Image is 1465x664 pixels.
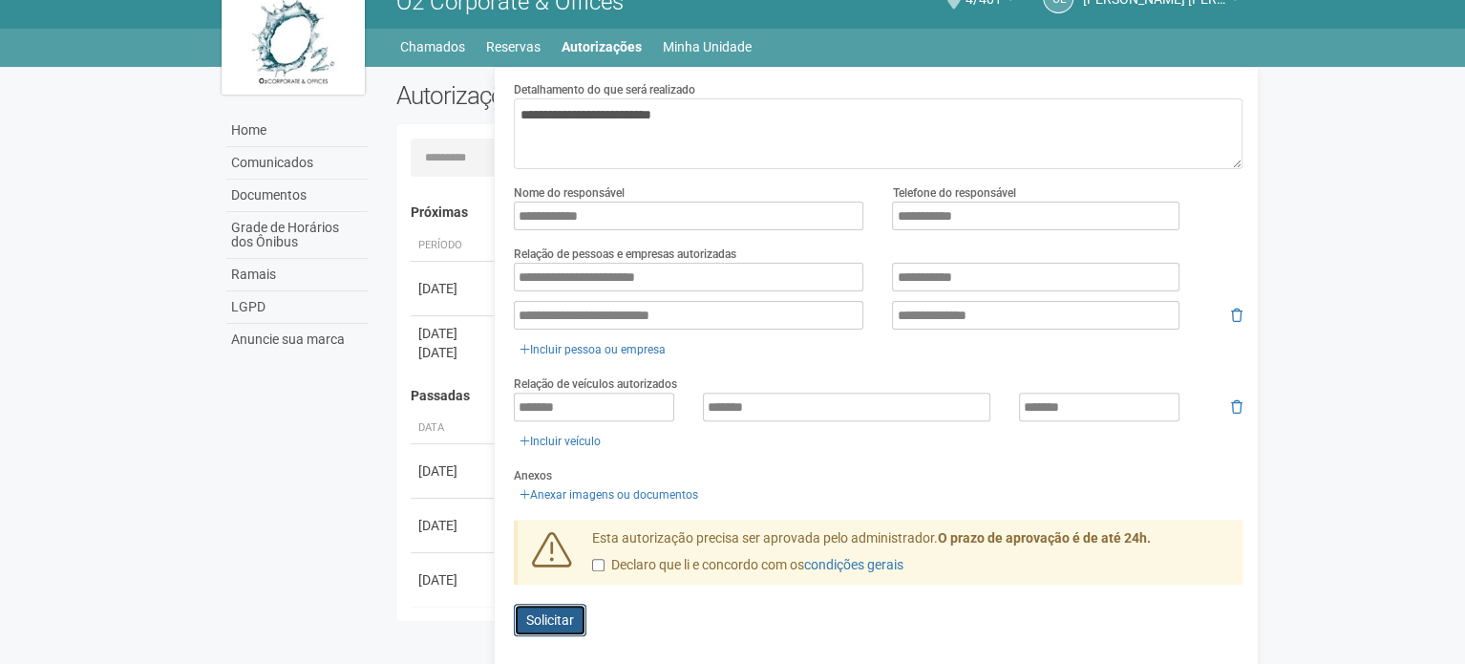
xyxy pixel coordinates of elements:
h4: Próximas [411,205,1229,220]
a: Incluir pessoa ou empresa [514,339,671,360]
label: Relação de veículos autorizados [514,375,677,393]
label: Relação de pessoas e empresas autorizadas [514,246,736,263]
input: Declaro que li e concordo com oscondições gerais [592,559,605,571]
label: Detalhamento do que será realizado [514,81,695,98]
div: [DATE] [418,343,489,362]
a: Documentos [226,180,368,212]
a: Chamados [400,33,465,60]
div: [DATE] [418,461,489,481]
label: Anexos [514,467,552,484]
a: Autorizações [562,33,642,60]
a: Home [226,115,368,147]
div: [DATE] [418,570,489,589]
th: Data [411,413,497,444]
label: Nome do responsável [514,184,625,202]
h4: Passadas [411,389,1229,403]
a: Anuncie sua marca [226,324,368,355]
a: Grade de Horários dos Ônibus [226,212,368,259]
button: Solicitar [514,604,586,636]
a: Incluir veículo [514,431,606,452]
a: Comunicados [226,147,368,180]
label: Telefone do responsável [892,184,1015,202]
a: Reservas [486,33,541,60]
label: Declaro que li e concordo com os [592,556,903,575]
h2: Autorizações [396,81,805,110]
a: Minha Unidade [663,33,752,60]
a: Ramais [226,259,368,291]
strong: O prazo de aprovação é de até 24h. [938,530,1151,546]
span: Solicitar [526,612,574,628]
i: Remover [1231,309,1242,322]
a: condições gerais [804,557,903,572]
a: Anexar imagens ou documentos [514,484,704,505]
i: Remover [1231,400,1242,414]
div: Esta autorização precisa ser aprovada pelo administrador. [578,529,1242,585]
div: [DATE] [418,324,489,343]
a: LGPD [226,291,368,324]
div: [DATE] [418,516,489,535]
div: [DATE] [418,279,489,298]
th: Período [411,230,497,262]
